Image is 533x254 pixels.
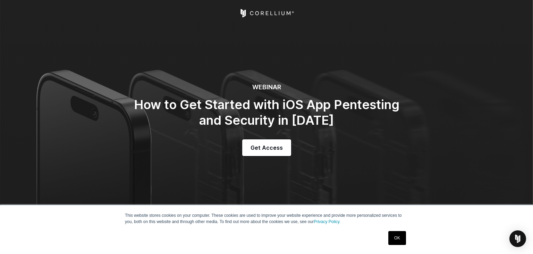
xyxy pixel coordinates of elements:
[128,83,405,91] h6: WEBINAR
[251,144,283,152] span: Get Access
[125,212,408,225] p: This website stores cookies on your computer. These cookies are used to improve your website expe...
[509,230,526,247] div: Open Intercom Messenger
[128,97,405,128] h2: How to Get Started with iOS App Pentesting and Security in [DATE]
[314,219,340,224] a: Privacy Policy.
[388,231,406,245] a: OK
[242,139,291,156] a: Get Access
[239,9,294,17] a: Corellium Home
